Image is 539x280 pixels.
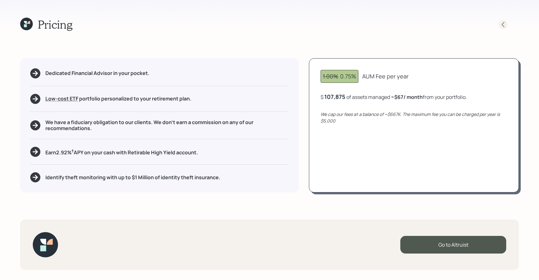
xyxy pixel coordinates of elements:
div: Go to Altruist [400,236,506,254]
h5: We have a fiduciary obligation to our clients. We don't earn a commission on any of our recommend... [45,119,289,131]
b: $67 / month [394,94,423,100]
h5: portfolio personalized to your retirement plan. [45,96,191,102]
div: 0.75% [323,72,356,81]
h5: Identify theft monitoring with up to $1 Million of identity theft insurance. [45,174,220,180]
div: 107,875 [324,93,345,100]
div: AUM Fee per year [362,72,409,81]
sup: † [72,148,74,154]
h5: Dedicated Financial Advisor in your pocket. [45,70,149,76]
h1: Pricing [38,18,72,31]
i: We cap our fees at a balance of ~$667K. The maximum fee you can be charged per year is $5,000 [321,111,500,124]
iframe: Customer reviews powered by Trustpilot [66,226,146,274]
span: 1.00% [323,72,338,80]
span: Low-cost ETF [45,95,78,102]
h5: Earn 2.92 % APY on your cash with Retirable High Yield account. [45,148,198,156]
div: $ of assets managed ≈ from your portfolio . [321,93,467,101]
